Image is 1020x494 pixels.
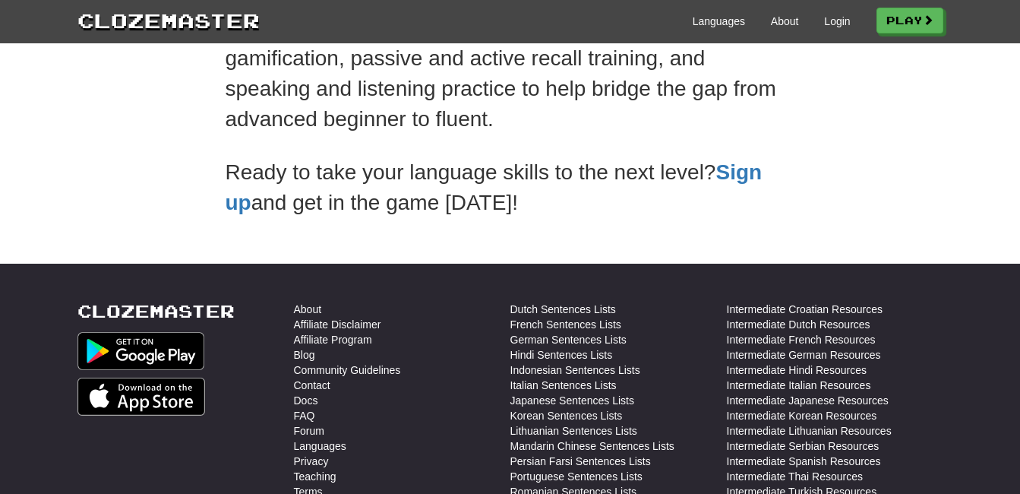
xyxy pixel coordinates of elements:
[824,14,850,29] a: Login
[294,363,401,378] a: Community Guidelines
[771,14,799,29] a: About
[727,317,870,332] a: Intermediate Dutch Resources
[294,393,318,408] a: Docs
[77,332,205,370] img: Get it on Google Play
[510,332,627,347] a: German Sentences Lists
[294,423,324,439] a: Forum
[727,332,876,347] a: Intermediate French Resources
[294,317,381,332] a: Affiliate Disclaimer
[226,157,795,218] p: Ready to take your language skills to the next level? and get in the game [DATE]!
[294,454,329,469] a: Privacy
[693,14,745,29] a: Languages
[510,393,634,408] a: Japanese Sentences Lists
[77,302,235,321] a: Clozemaster
[294,347,315,363] a: Blog
[727,363,867,378] a: Intermediate Hindi Resources
[510,423,637,439] a: Lithuanian Sentences Lists
[727,302,883,317] a: Intermediate Croatian Resources
[510,408,623,423] a: Korean Sentences Lists
[510,302,616,317] a: Dutch Sentences Lists
[294,469,336,484] a: Teaching
[510,347,613,363] a: Hindi Sentences Lists
[727,408,877,423] a: Intermediate Korean Resources
[727,378,871,393] a: Intermediate Italian Resources
[510,363,640,378] a: Indonesian Sentences Lists
[727,469,864,484] a: Intermediate Thai Resources
[226,160,763,214] a: Sign up
[727,393,889,408] a: Intermediate Japanese Resources
[510,378,617,393] a: Italian Sentences Lists
[294,332,372,347] a: Affiliate Program
[727,439,879,454] a: Intermediate Serbian Resources
[510,454,651,469] a: Persian Farsi Sentences Lists
[510,469,643,484] a: Portuguese Sentences Lists
[727,347,881,363] a: Intermediate German Resources
[510,317,621,332] a: French Sentences Lists
[294,378,330,393] a: Contact
[294,408,315,423] a: FAQ
[77,6,260,34] a: Clozemaster
[727,454,881,469] a: Intermediate Spanish Resources
[77,378,206,416] img: Get it on App Store
[294,439,346,454] a: Languages
[510,439,674,454] a: Mandarin Chinese Sentences Lists
[727,423,892,439] a: Intermediate Lithuanian Resources
[294,302,322,317] a: About
[876,8,943,33] a: Play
